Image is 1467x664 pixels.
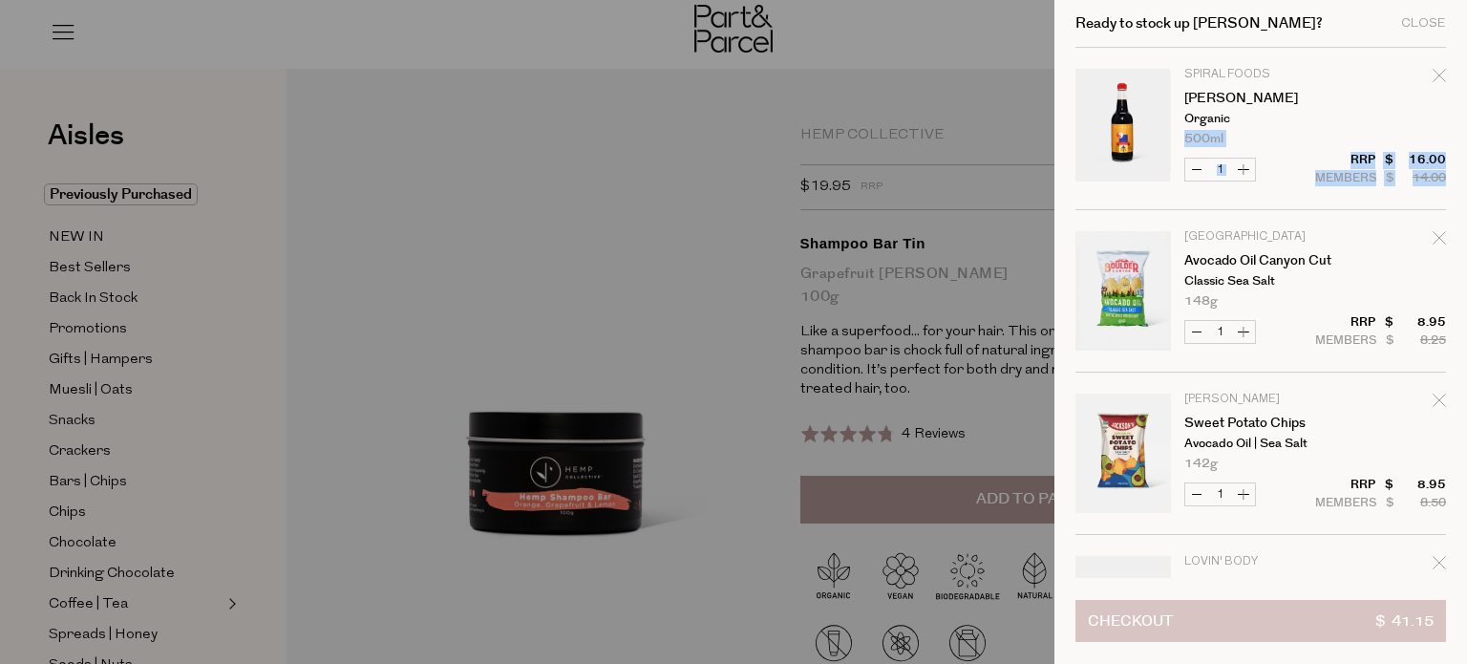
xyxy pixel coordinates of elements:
[1184,438,1332,450] p: Avocado Oil | Sea Salt
[1208,321,1232,343] input: QTY Avocado Oil Canyon Cut
[1208,159,1232,181] input: QTY Tamari
[1075,16,1323,31] h2: Ready to stock up [PERSON_NAME]?
[1184,458,1218,470] span: 142g
[1184,417,1332,430] a: Sweet Potato Chips
[1401,17,1446,30] div: Close
[1184,275,1332,288] p: Classic Sea Salt
[1184,394,1332,405] p: [PERSON_NAME]
[1184,92,1332,105] a: [PERSON_NAME]
[1184,113,1332,125] p: Organic
[1433,553,1446,579] div: Remove White Pepper
[1075,600,1446,642] button: Checkout$ 41.15
[1433,391,1446,417] div: Remove Sweet Potato Chips
[1088,601,1173,641] span: Checkout
[1184,133,1223,145] span: 500ml
[1375,601,1434,641] span: $ 41.15
[1433,66,1446,92] div: Remove Tamari
[1184,231,1332,243] p: [GEOGRAPHIC_DATA]
[1184,254,1332,268] a: Avocado Oil Canyon Cut
[1184,69,1332,80] p: Spiral Foods
[1433,228,1446,254] div: Remove Avocado Oil Canyon Cut
[1184,556,1332,568] p: Lovin' Body
[1208,483,1232,505] input: QTY Sweet Potato Chips
[1184,295,1218,308] span: 148g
